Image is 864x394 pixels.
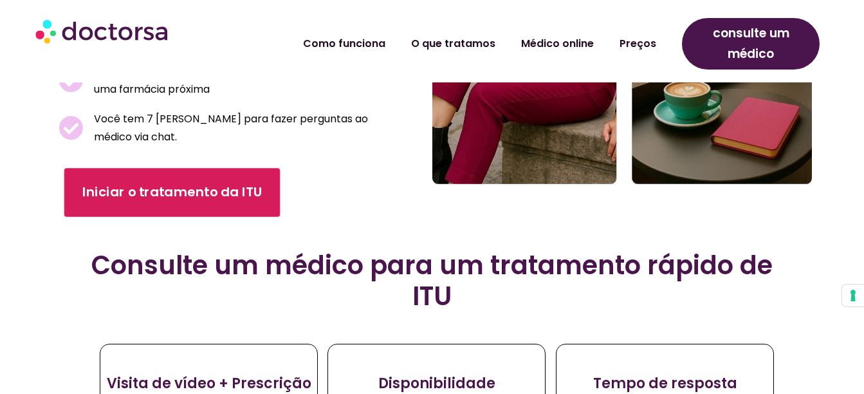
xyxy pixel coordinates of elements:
a: Como funciona [290,29,398,59]
span: consulte um médico [692,23,809,64]
span: Iniciar o tratamento da ITU [82,183,262,202]
a: consulte um médico [682,18,819,70]
button: Your consent preferences for tracking technologies [842,285,864,306]
a: Preços [607,29,669,59]
a: O que tratamos [398,29,508,59]
h2: Consulte um médico para um tratamento rápido de ITU [90,250,774,312]
span: Você tem 7 [PERSON_NAME] para fazer perguntas ao médico via chat. [91,110,369,146]
nav: Menu [230,29,669,59]
h3: Visita de vídeo + Prescrição [100,373,317,394]
a: Médico online [508,29,607,59]
a: Iniciar o tratamento da ITU [64,168,280,217]
h3: Disponibilidade [328,373,545,394]
h3: Tempo de resposta [556,373,773,394]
